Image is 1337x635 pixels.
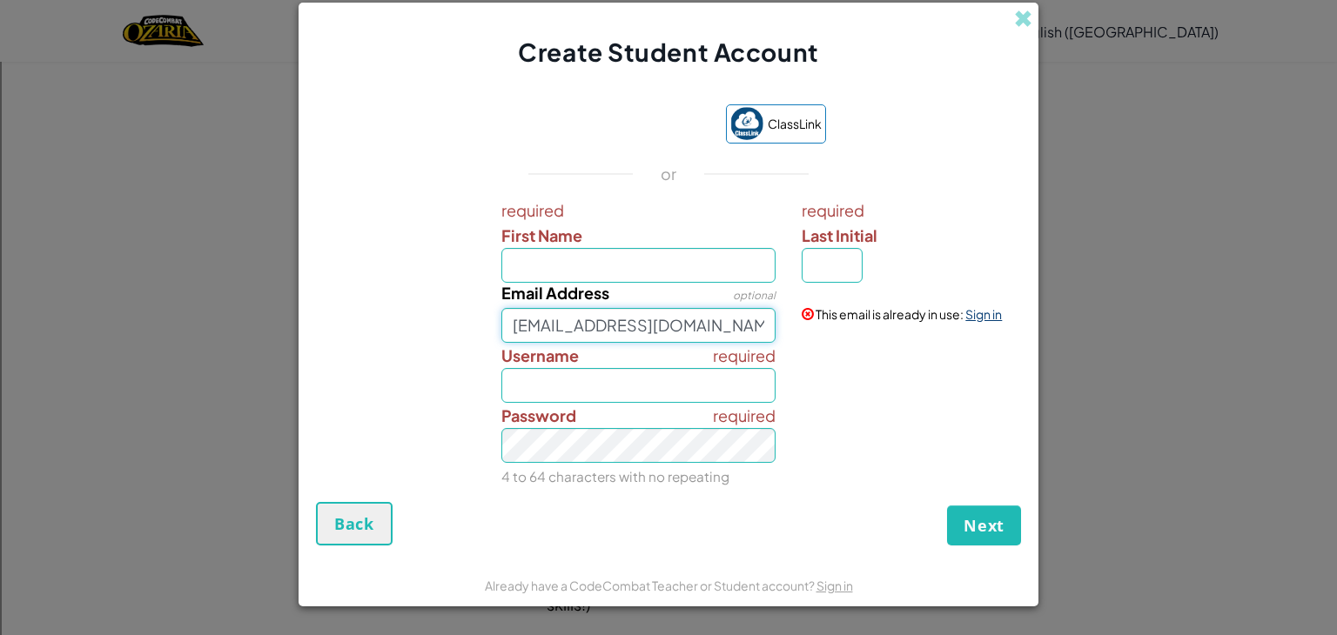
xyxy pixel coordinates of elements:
span: required [713,403,776,428]
span: Already have a CodeCombat Teacher or Student account? [485,578,816,593]
img: classlink-logo-small.png [730,107,763,140]
span: Password [501,405,576,425]
span: required [802,197,1017,223]
span: First Name [501,225,582,245]
div: Options [7,70,1330,85]
div: Sort New > Old [7,23,1330,38]
span: Next [964,515,1004,536]
small: 4 to 64 characters with no repeating [501,468,729,485]
span: Username [501,345,579,365]
div: Move To ... [7,38,1330,54]
span: Email Address [501,283,609,303]
span: ClassLink [768,111,822,137]
div: Delete [7,54,1330,70]
span: This email is already in use: [816,306,964,322]
span: Back [334,513,374,534]
span: Create Student Account [518,37,818,67]
div: Move To ... [7,117,1330,132]
span: optional [733,289,776,302]
button: Next [947,505,1021,545]
div: Rename [7,101,1330,117]
div: Sign out [7,85,1330,101]
a: Sign in [816,578,853,593]
span: required [501,197,776,223]
div: Sort A > Z [7,7,1330,23]
button: Back [316,502,393,545]
a: Sign in [965,306,1002,322]
p: or [661,164,677,184]
span: Last Initial [802,225,877,245]
iframe: Sign in with Google Button [502,106,717,144]
span: required [713,343,776,368]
